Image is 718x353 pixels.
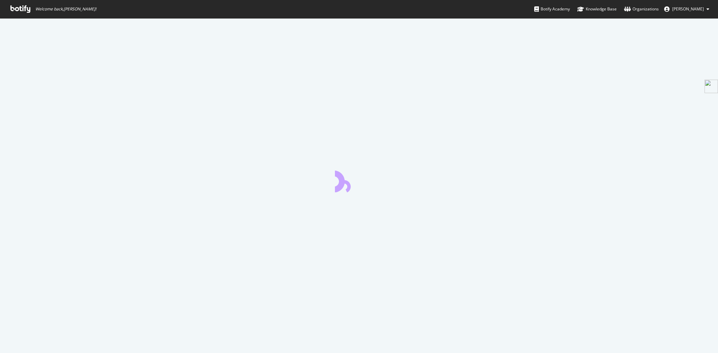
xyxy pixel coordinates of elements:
[659,4,715,14] button: [PERSON_NAME]
[577,6,617,12] div: Knowledge Base
[534,6,570,12] div: Botify Academy
[335,168,383,192] div: animation
[35,6,96,12] span: Welcome back, [PERSON_NAME] !
[705,80,718,93] img: side-widget.svg
[624,6,659,12] div: Organizations
[672,6,704,12] span: Matthew Edgar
